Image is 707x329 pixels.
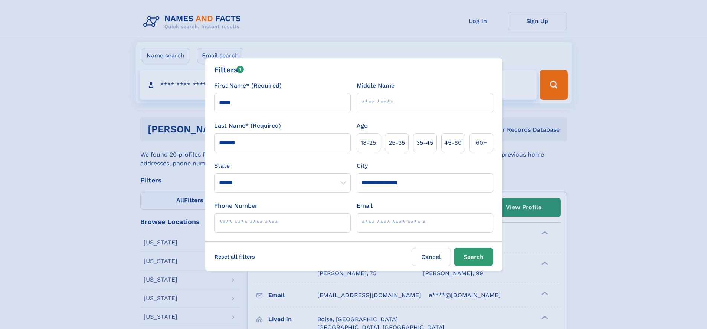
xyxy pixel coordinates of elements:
label: Reset all filters [210,248,260,266]
span: 25‑35 [389,138,405,147]
span: 35‑45 [416,138,433,147]
label: Phone Number [214,201,258,210]
span: 45‑60 [444,138,462,147]
button: Search [454,248,493,266]
label: City [357,161,368,170]
label: Cancel [412,248,451,266]
span: 60+ [476,138,487,147]
label: Last Name* (Required) [214,121,281,130]
label: First Name* (Required) [214,81,282,90]
label: State [214,161,351,170]
label: Email [357,201,373,210]
label: Middle Name [357,81,395,90]
div: Filters [214,64,244,75]
span: 18‑25 [361,138,376,147]
label: Age [357,121,367,130]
